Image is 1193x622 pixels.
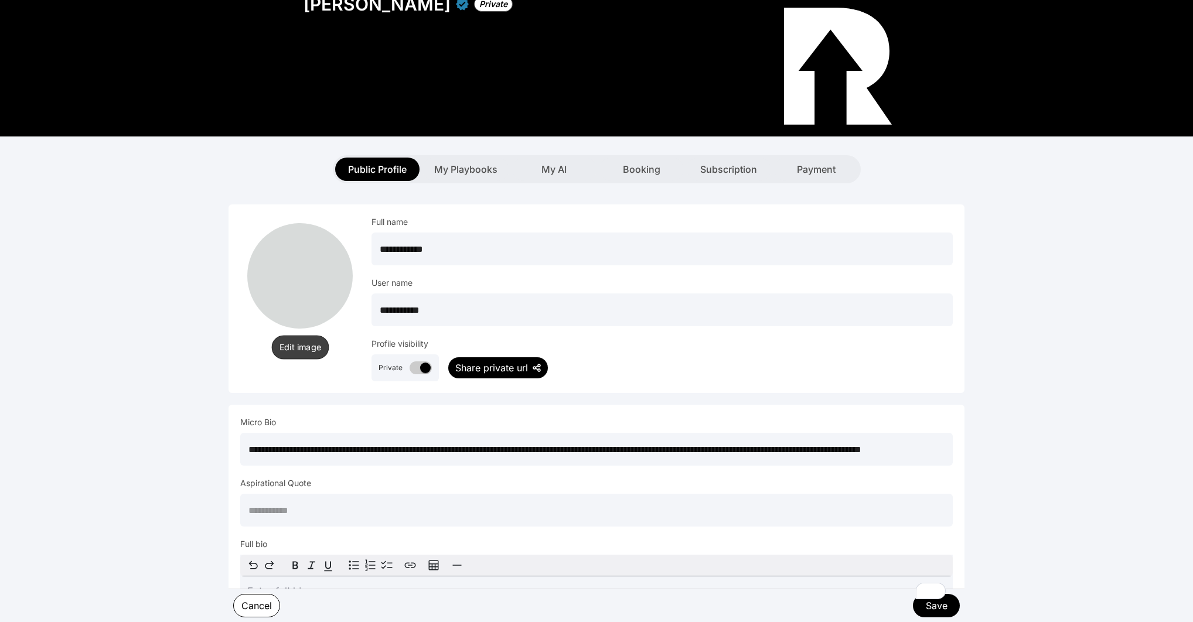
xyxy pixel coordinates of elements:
[422,158,509,181] button: My Playbooks
[687,158,771,181] button: Subscription
[434,162,497,176] span: My Playbooks
[240,576,953,607] div: To enrich screen reader interactions, please activate Accessibility in Grammarly extension settings
[623,162,660,176] span: Booking
[512,158,596,181] button: My AI
[320,557,336,573] button: Underline
[402,557,418,573] button: Create link
[240,477,953,494] div: Aspirational Quote
[346,557,362,573] button: Bulleted list
[245,557,261,573] button: Undo ⌘Z
[240,416,953,433] div: Micro Bio
[287,557,304,573] button: Bold
[455,361,528,375] div: Share private url
[700,162,757,176] span: Subscription
[371,338,953,354] div: Profile visibility
[379,363,403,372] div: Private
[335,158,420,181] button: Public Profile
[362,557,379,573] button: Numbered list
[774,158,858,181] button: Payment
[797,162,836,176] span: Payment
[371,277,953,293] div: User name
[599,158,684,181] button: Booking
[233,594,280,617] button: Cancel
[371,216,953,233] div: Full name
[304,557,320,573] button: Italic
[261,557,278,573] button: Redo ⌘Y
[346,557,395,573] div: toggle group
[913,594,960,617] button: Save
[448,357,548,378] button: Share private url
[379,557,395,573] button: Check list
[348,162,407,176] span: Public Profile
[240,538,953,555] div: Full bio
[271,335,329,359] button: Edit image
[541,162,567,176] span: My AI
